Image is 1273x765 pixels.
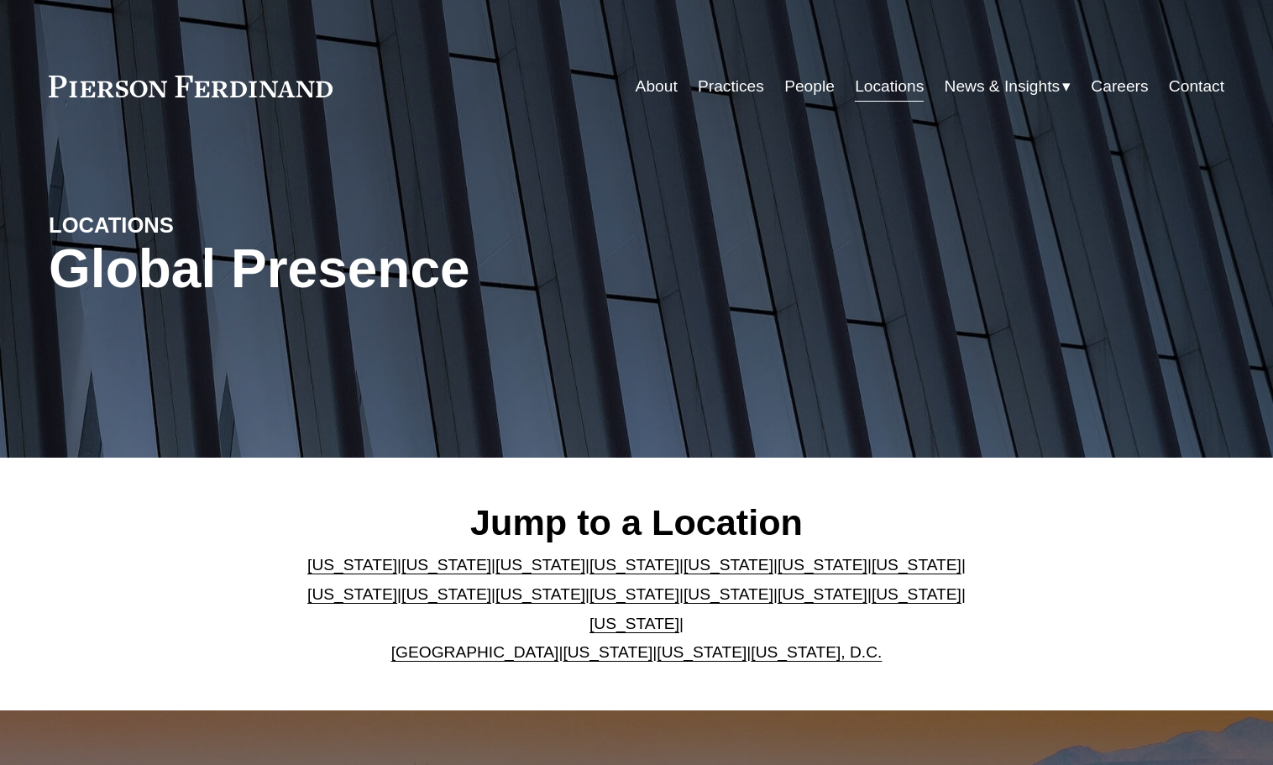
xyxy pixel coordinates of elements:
[294,500,980,544] h2: Jump to a Location
[401,556,491,574] a: [US_STATE]
[495,556,585,574] a: [US_STATE]
[657,643,747,661] a: [US_STATE]
[698,71,764,102] a: Practices
[495,585,585,603] a: [US_STATE]
[945,72,1061,102] span: News & Insights
[294,551,980,667] p: | | | | | | | | | | | | | | | | | |
[778,585,867,603] a: [US_STATE]
[391,643,559,661] a: [GEOGRAPHIC_DATA]
[872,585,961,603] a: [US_STATE]
[49,238,832,300] h1: Global Presence
[751,643,882,661] a: [US_STATE], D.C.
[49,212,343,238] h4: LOCATIONS
[872,556,961,574] a: [US_STATE]
[307,556,397,574] a: [US_STATE]
[563,643,652,661] a: [US_STATE]
[945,71,1071,102] a: folder dropdown
[684,585,773,603] a: [US_STATE]
[1169,71,1224,102] a: Contact
[589,585,679,603] a: [US_STATE]
[636,71,678,102] a: About
[401,585,491,603] a: [US_STATE]
[589,615,679,632] a: [US_STATE]
[307,585,397,603] a: [US_STATE]
[589,556,679,574] a: [US_STATE]
[684,556,773,574] a: [US_STATE]
[855,71,924,102] a: Locations
[1091,71,1148,102] a: Careers
[784,71,835,102] a: People
[778,556,867,574] a: [US_STATE]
